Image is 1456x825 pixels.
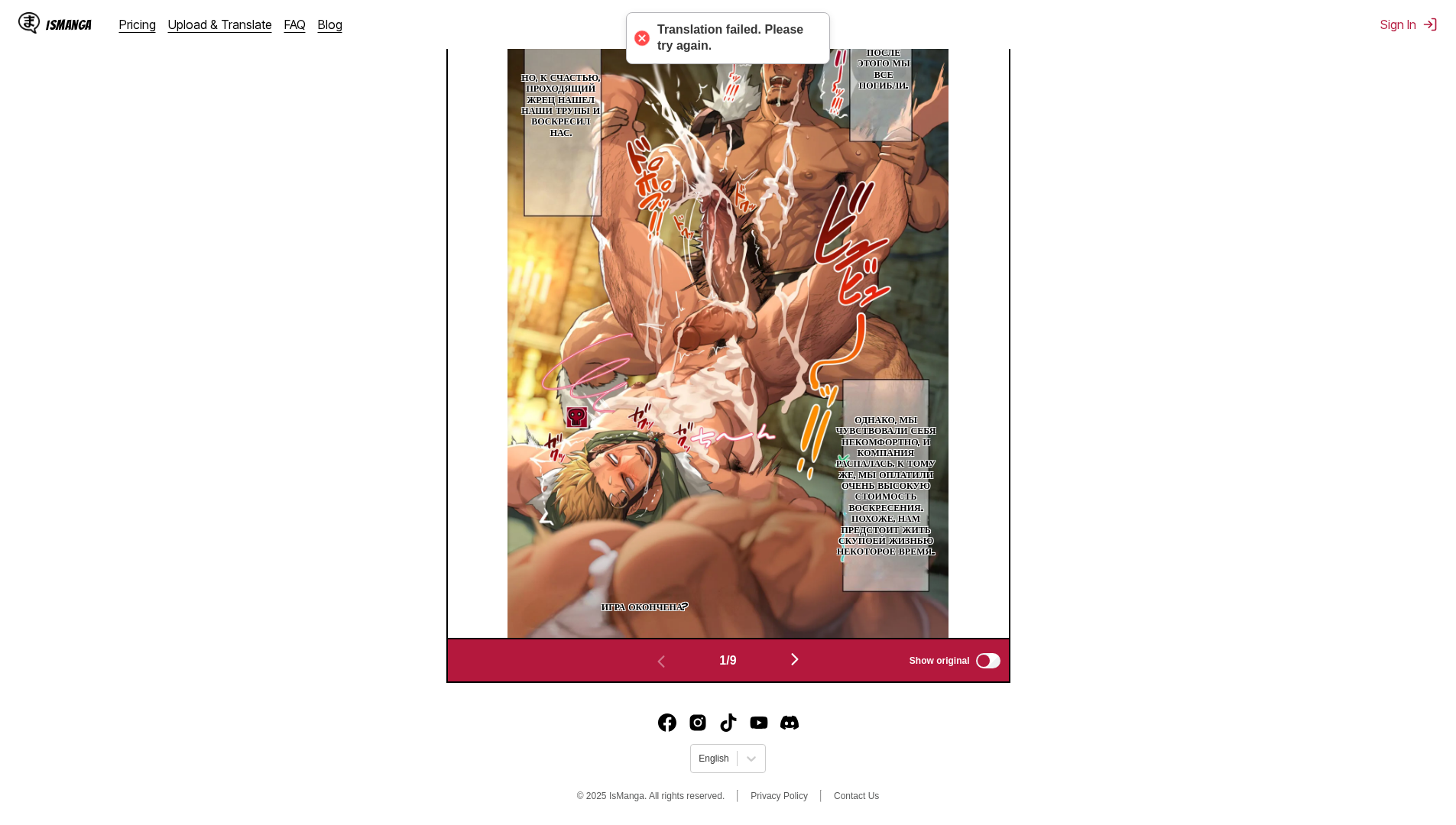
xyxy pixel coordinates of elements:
[657,22,814,54] div: Translation failed. Please try again.
[976,653,1000,668] input: Show original
[780,713,799,732] a: Discord
[689,713,707,732] a: Instagram
[699,753,701,764] input: Select language
[652,652,670,671] img: Previous page
[577,791,725,801] span: © 2025 IsManga. All rights reserved.
[780,713,799,732] img: IsManga Discord
[658,713,676,732] img: IsManga Facebook
[18,12,40,34] img: IsManga Logo
[119,17,156,32] a: Pricing
[849,43,917,93] p: ПОСЛЕ ЭТОГО МЫ ВСЕ ПОГИБЛИ..
[719,713,738,732] img: IsManga TikTok
[46,18,92,32] div: IsManga
[834,791,879,801] a: Contact Us
[832,410,939,559] p: ОДНАКО, МЫ ЧУВСТВОВАЛИ СЕБЯ НЕКОМФОРТНО, И КОМПАНИЯ РАСПАЛАСЬ. К ТОМУ ЖЕ, МЫ ОПЛАТИЛИ ОЧЕНЬ ВЫСОК...
[168,17,272,32] a: Upload & Translate
[751,791,808,801] a: Privacy Policy
[318,17,342,32] a: Blog
[1380,17,1438,32] button: Sign In
[516,68,605,140] p: НО, К СЧАСТЬЮ, ПРОХОДЯЩИЙ ЖРЕЦ НАШЕЛ НАШИ ТРУПЫ И ВОСКРЕСИЛ НАС.
[18,12,119,37] a: IsManga LogoIsManga
[284,17,306,32] a: FAQ
[1422,17,1438,32] img: Sign out
[598,597,692,614] p: ИГРА ОКОНЧЕНА.?
[658,713,676,732] a: Facebook
[910,655,970,666] span: Show original
[750,713,768,732] a: Youtube
[719,654,736,668] span: 1 / 9
[719,713,738,732] a: TikTok
[750,713,768,732] img: IsManga YouTube
[786,650,804,668] img: Next page
[689,713,707,732] img: IsManga Instagram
